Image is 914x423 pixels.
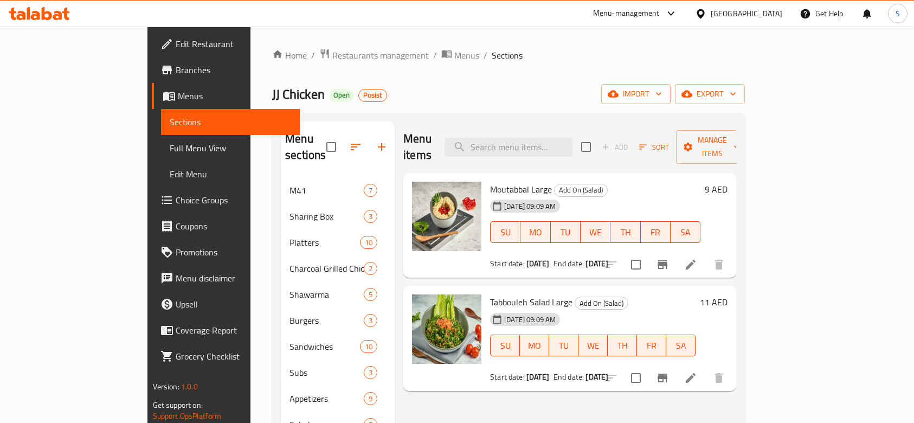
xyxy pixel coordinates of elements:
[360,340,377,353] div: items
[281,386,395,412] div: Appetizers9
[329,89,354,102] div: Open
[361,238,377,248] span: 10
[289,262,364,275] span: Charcoal Grilled Chicken
[364,264,377,274] span: 2
[281,360,395,386] div: Subs3
[152,83,300,109] a: Menus
[495,225,516,240] span: SU
[181,380,198,394] span: 1.0.0
[281,177,395,203] div: M417
[685,133,740,161] span: Manage items
[289,210,364,223] span: Sharing Box
[615,225,636,240] span: TH
[152,187,300,213] a: Choice Groups
[152,31,300,57] a: Edit Restaurant
[706,252,732,278] button: delete
[649,365,675,391] button: Branch-specific-item
[176,220,292,233] span: Coupons
[289,392,364,405] span: Appetizers
[403,131,432,163] h2: Menu items
[441,48,479,62] a: Menus
[490,181,552,197] span: Moutabbal Large
[684,371,697,384] a: Edit menu item
[706,365,732,391] button: delete
[551,221,581,243] button: TU
[152,343,300,369] a: Grocery Checklist
[575,297,628,310] div: Add On (Salad)
[492,49,523,62] span: Sections
[675,84,745,104] button: export
[153,398,203,412] span: Get support on:
[364,316,377,326] span: 3
[555,184,607,196] span: Add On (Salad)
[176,298,292,311] span: Upsell
[289,288,364,301] span: Shawarma
[711,8,782,20] div: [GEOGRAPHIC_DATA]
[705,182,728,197] h6: 9 AED
[593,7,660,20] div: Menu-management
[641,338,662,354] span: FR
[152,265,300,291] a: Menu disclaimer
[364,392,377,405] div: items
[364,368,377,378] span: 3
[641,221,671,243] button: FR
[152,57,300,83] a: Branches
[675,225,696,240] span: SA
[612,338,633,354] span: TH
[319,48,429,62] a: Restaurants management
[639,141,669,153] span: Sort
[549,335,578,356] button: TU
[176,37,292,50] span: Edit Restaurant
[364,290,377,300] span: 5
[490,335,520,356] button: SU
[495,338,516,354] span: SU
[610,87,662,101] span: import
[666,335,696,356] button: SA
[555,225,576,240] span: TU
[583,338,603,354] span: WE
[364,185,377,196] span: 7
[364,211,377,222] span: 3
[332,49,429,62] span: Restaurants management
[359,91,387,100] span: Posist
[575,297,628,310] span: Add On (Salad)
[281,229,395,255] div: Platters10
[176,350,292,363] span: Grocery Checklist
[575,136,597,158] span: Select section
[152,291,300,317] a: Upsell
[153,380,179,394] span: Version:
[289,314,364,327] span: Burgers
[484,49,487,62] li: /
[490,221,520,243] button: SU
[178,89,292,102] span: Menus
[636,139,672,156] button: Sort
[553,338,574,354] span: TU
[285,131,326,163] h2: Menu sections
[281,203,395,229] div: Sharing Box3
[581,221,610,243] button: WE
[161,135,300,161] a: Full Menu View
[454,49,479,62] span: Menus
[152,239,300,265] a: Promotions
[161,161,300,187] a: Edit Menu
[632,139,676,156] span: Sort items
[281,281,395,307] div: Shawarma5
[281,334,395,360] div: Sandwiches10
[289,340,360,353] span: Sandwiches
[500,201,560,211] span: [DATE] 09:09 AM
[676,130,749,164] button: Manage items
[281,255,395,281] div: Charcoal Grilled Chicken2
[649,252,675,278] button: Branch-specific-item
[526,370,549,384] b: [DATE]
[281,307,395,334] div: Burgers3
[153,409,222,423] a: Support.OpsPlatform
[364,394,377,404] span: 9
[289,236,360,249] div: Platters
[608,335,637,356] button: TH
[625,253,647,276] span: Select to update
